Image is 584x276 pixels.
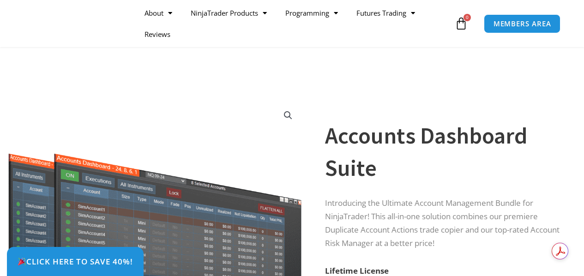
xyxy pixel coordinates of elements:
img: 🎉 [18,258,26,265]
a: Reviews [135,24,180,45]
a: MEMBERS AREA [484,14,561,33]
span: 0 [464,14,471,21]
a: 🎉Click Here to save 40%! [7,247,144,276]
span: MEMBERS AREA [494,20,551,27]
a: About [135,2,181,24]
p: Introducing the Ultimate Account Management Bundle for NinjaTrader! This all-in-one solution comb... [325,197,561,250]
nav: Menu [135,2,453,45]
a: Programming [276,2,347,24]
a: 0 [441,10,482,37]
a: View full-screen image gallery [280,107,296,124]
a: NinjaTrader Products [181,2,276,24]
span: Click Here to save 40%! [18,258,133,265]
img: LogoAI | Affordable Indicators – NinjaTrader [21,7,120,40]
h1: Accounts Dashboard Suite [325,120,561,184]
a: Futures Trading [347,2,424,24]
